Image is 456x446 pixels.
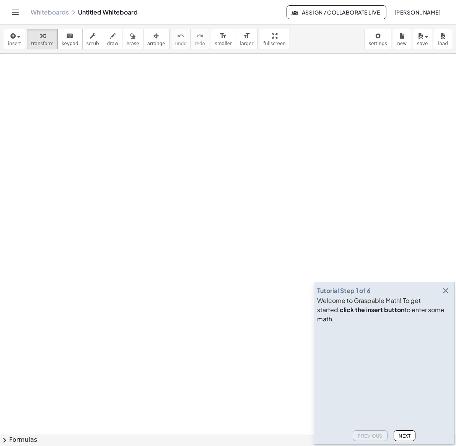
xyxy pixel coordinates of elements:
[107,41,119,46] span: draw
[57,29,83,49] button: keyboardkeypad
[211,29,236,49] button: format_sizesmaller
[191,29,209,49] button: redoredo
[243,31,250,41] i: format_size
[293,9,380,16] span: Assign / Collaborate Live
[143,29,169,49] button: arrange
[31,8,69,16] a: Whiteboards
[195,41,205,46] span: redo
[399,433,410,439] span: Next
[240,41,253,46] span: larger
[82,29,103,49] button: scrub
[317,286,371,295] div: Tutorial Step 1 of 6
[394,430,415,441] button: Next
[438,41,448,46] span: load
[340,306,404,314] b: click the insert button
[31,41,54,46] span: transform
[147,41,165,46] span: arrange
[263,41,285,46] span: fullscreen
[4,29,25,49] button: insert
[393,29,411,49] button: new
[8,41,21,46] span: insert
[317,296,451,324] div: Welcome to Graspable Math! To get started, to enter some math.
[196,31,204,41] i: redo
[397,41,407,46] span: new
[9,6,21,18] button: Toggle navigation
[126,41,139,46] span: erase
[171,29,191,49] button: undoundo
[369,41,387,46] span: settings
[220,31,227,41] i: format_size
[215,41,232,46] span: smaller
[62,41,78,46] span: keypad
[27,29,58,49] button: transform
[388,5,447,19] button: [PERSON_NAME]
[175,41,187,46] span: undo
[394,9,441,16] span: [PERSON_NAME]
[177,31,184,41] i: undo
[259,29,290,49] button: fullscreen
[103,29,123,49] button: draw
[66,31,73,41] i: keyboard
[417,41,428,46] span: save
[287,5,386,19] button: Assign / Collaborate Live
[413,29,432,49] button: save
[236,29,257,49] button: format_sizelarger
[365,29,391,49] button: settings
[86,41,99,46] span: scrub
[434,29,452,49] button: load
[122,29,143,49] button: erase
